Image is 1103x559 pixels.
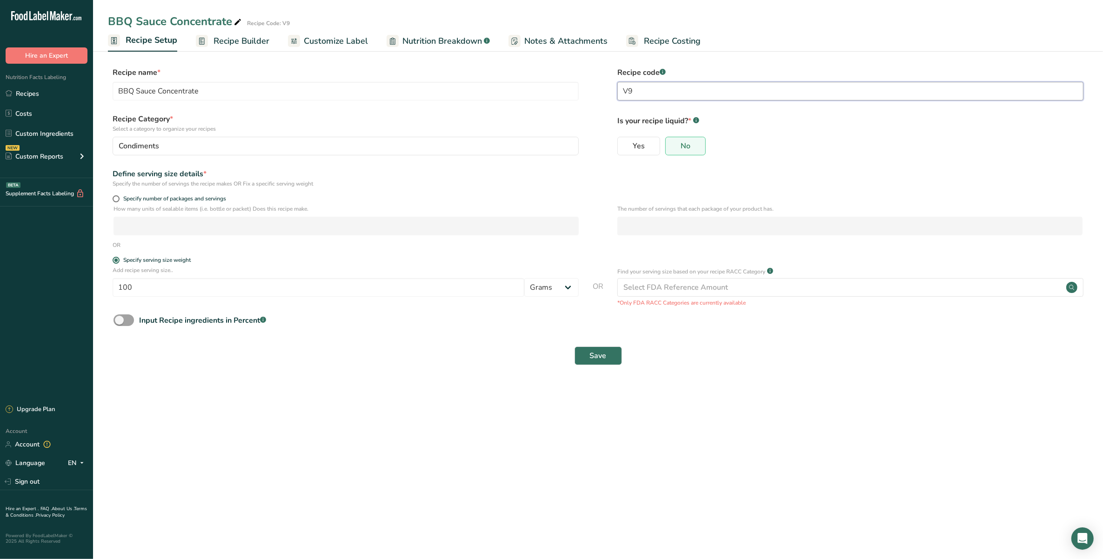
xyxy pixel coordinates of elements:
[113,67,579,78] label: Recipe name
[214,35,269,47] span: Recipe Builder
[139,315,266,326] div: Input Recipe ingredients in Percent
[126,34,177,47] span: Recipe Setup
[590,350,607,361] span: Save
[40,506,52,512] a: FAQ .
[617,299,1083,307] p: *Only FDA RACC Categories are currently available
[617,205,1083,213] p: The number of servings that each package of your product has.
[6,152,63,161] div: Custom Reports
[617,67,1083,78] label: Recipe code
[123,257,191,264] div: Specify serving size weight
[617,267,765,276] p: Find your serving size based on your recipe RACC Category
[113,137,579,155] button: Condiments
[6,533,87,544] div: Powered By FoodLabelMaker © 2025 All Rights Reserved
[119,140,159,152] span: Condiments
[626,31,701,52] a: Recipe Costing
[524,35,608,47] span: Notes & Attachments
[68,458,87,469] div: EN
[113,278,524,297] input: Type your serving size here
[304,35,368,47] span: Customize Label
[508,31,608,52] a: Notes & Attachments
[288,31,368,52] a: Customize Label
[644,35,701,47] span: Recipe Costing
[114,205,579,213] p: How many units of sealable items (i.e. bottle or packet) Does this recipe make.
[6,145,20,151] div: NEW
[593,281,603,307] span: OR
[1071,527,1094,550] div: Open Intercom Messenger
[247,19,290,27] div: Recipe Code: V9
[113,168,579,180] div: Define serving size details
[6,405,55,414] div: Upgrade Plan
[387,31,490,52] a: Nutrition Breakdown
[6,455,45,471] a: Language
[6,506,87,519] a: Terms & Conditions .
[113,180,579,188] div: Specify the number of servings the recipe makes OR Fix a specific serving weight
[6,47,87,64] button: Hire an Expert
[681,141,690,151] span: No
[196,31,269,52] a: Recipe Builder
[36,512,65,519] a: Privacy Policy
[402,35,482,47] span: Nutrition Breakdown
[6,506,39,512] a: Hire an Expert .
[108,13,243,30] div: BBQ Sauce Concentrate
[633,141,645,151] span: Yes
[52,506,74,512] a: About Us .
[617,82,1083,100] input: Type your recipe code here
[113,113,579,133] label: Recipe Category
[108,30,177,52] a: Recipe Setup
[575,346,622,365] button: Save
[6,182,20,188] div: BETA
[113,241,120,249] div: OR
[113,266,579,274] p: Add recipe serving size..
[113,82,579,100] input: Type your recipe name here
[120,195,226,202] span: Specify number of packages and servings
[623,282,728,293] div: Select FDA Reference Amount
[617,113,1083,126] p: Is your recipe liquid?
[113,125,579,133] p: Select a category to organize your recipes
